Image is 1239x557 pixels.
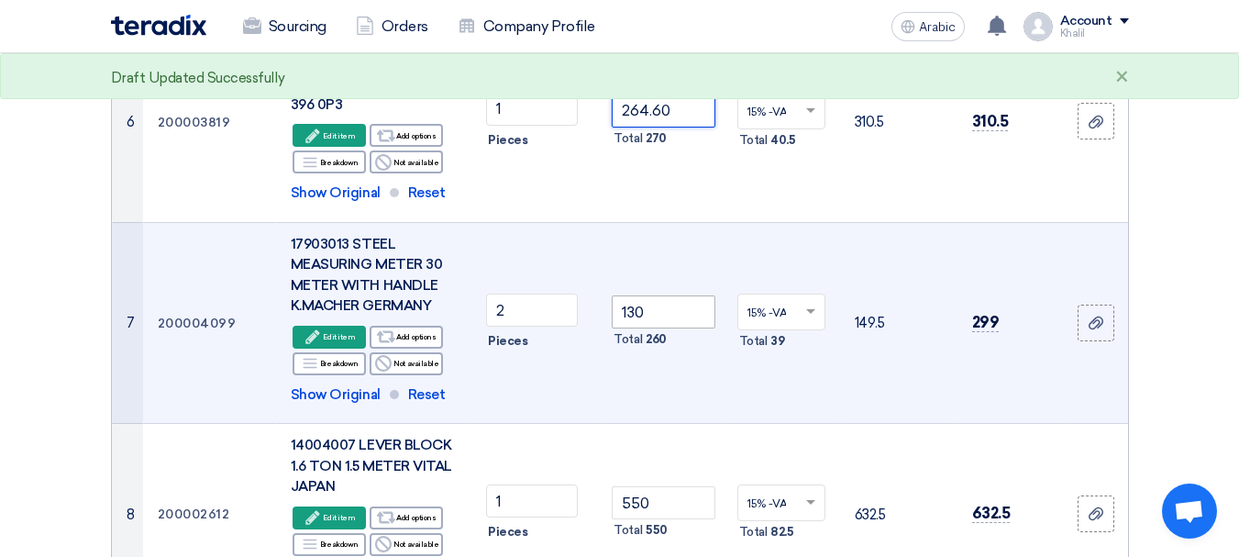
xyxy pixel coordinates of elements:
[396,131,436,140] font: Add options
[486,93,578,126] input: RFQ_STEP1.ITEMS.2.AMOUNT_TITLE
[1162,484,1217,539] div: Open chat
[393,359,438,368] font: Not available
[408,184,446,201] font: Reset
[972,112,1009,130] font: 310.5
[646,523,668,537] font: 550
[158,114,231,129] font: 200003819
[320,540,359,549] font: Breakdown
[488,133,527,147] font: Pieces
[488,334,527,348] font: Pieces
[770,133,795,147] font: 40.5
[382,17,428,35] font: Orders
[614,332,642,346] font: Total
[770,334,784,348] font: 39
[396,332,436,341] font: Add options
[393,540,438,549] font: Not available
[855,506,886,522] font: 632.5
[737,93,825,129] ng-select: VAT
[855,315,885,331] font: 149.5
[919,19,956,35] font: Arabic
[855,114,884,130] font: 310.5
[291,437,452,495] font: 14004007 LEVER BLOCK 1.6 TON 1.5 METER VITAL JAPAN
[1060,28,1085,39] font: Khalil
[393,158,438,167] font: Not available
[972,313,1000,331] font: 299
[323,513,355,522] font: Edit item
[646,332,667,346] font: 260
[269,17,326,35] font: Sourcing
[320,158,359,167] font: Breakdown
[488,525,527,539] font: Pieces
[408,386,446,403] font: Reset
[612,486,714,519] input: Unit Price
[612,295,714,329] input: Unit Price
[291,34,435,113] font: 30000408 ANGLE GRINDER 4.5 INCH BOSCH GWS9-115 601 396 0P3
[127,114,135,130] font: 6
[739,334,768,348] font: Total
[737,485,825,521] ng-select: VAT
[614,523,642,537] font: Total
[127,506,135,522] font: 8
[739,525,768,539] font: Total
[737,294,825,330] ng-select: VAT
[486,485,578,518] input: RFQ_STEP1.ITEMS.2.AMOUNT_TITLE
[891,12,965,41] button: Arabic
[646,131,667,145] font: 270
[972,504,1011,522] font: 632.5
[291,236,442,315] font: 17903013 STEEL MEASURING METER 30 METER WITH HANDLE K.MACHER GERMANY
[291,386,381,403] font: Show Original
[1023,12,1053,41] img: profile_test.png
[158,316,237,331] font: 200004099
[158,507,230,522] font: 200002612
[323,332,355,341] font: Edit item
[614,131,642,145] font: Total
[228,6,341,47] a: Sourcing
[291,184,381,201] font: Show Original
[1115,67,1129,89] div: ×
[1060,13,1112,28] font: Account
[486,294,578,327] input: RFQ_STEP1.ITEMS.2.AMOUNT_TITLE
[323,131,355,140] font: Edit item
[739,133,768,147] font: Total
[111,15,206,36] img: Teradix logo
[111,68,285,89] div: Draft Updated Successfully
[341,6,443,47] a: Orders
[612,95,714,128] input: Unit Price
[770,525,793,539] font: 82.5
[127,315,135,331] font: 7
[320,359,359,368] font: Breakdown
[396,513,436,522] font: Add options
[483,17,595,35] font: Company Profile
